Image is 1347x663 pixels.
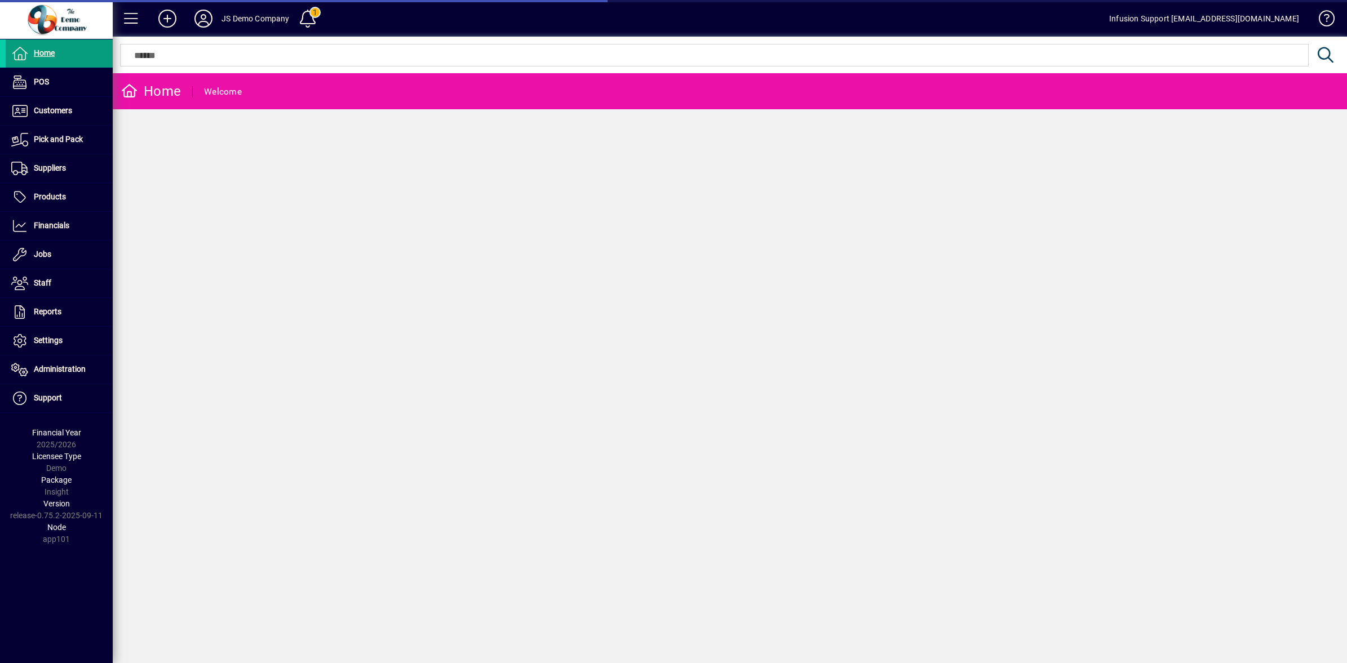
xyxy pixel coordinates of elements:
[34,364,86,373] span: Administration
[47,523,66,532] span: Node
[6,126,113,154] a: Pick and Pack
[149,8,185,29] button: Add
[32,428,81,437] span: Financial Year
[6,212,113,240] a: Financials
[32,452,81,461] span: Licensee Type
[34,77,49,86] span: POS
[34,221,69,230] span: Financials
[34,48,55,57] span: Home
[34,250,51,259] span: Jobs
[34,135,83,144] span: Pick and Pack
[204,83,242,101] div: Welcome
[1310,2,1333,39] a: Knowledge Base
[34,106,72,115] span: Customers
[6,183,113,211] a: Products
[6,298,113,326] a: Reports
[34,192,66,201] span: Products
[34,163,66,172] span: Suppliers
[34,307,61,316] span: Reports
[41,475,72,484] span: Package
[34,336,63,345] span: Settings
[43,499,70,508] span: Version
[34,393,62,402] span: Support
[121,82,181,100] div: Home
[6,154,113,183] a: Suppliers
[185,8,221,29] button: Profile
[6,355,113,384] a: Administration
[6,97,113,125] a: Customers
[1109,10,1299,28] div: Infusion Support [EMAIL_ADDRESS][DOMAIN_NAME]
[6,327,113,355] a: Settings
[6,269,113,297] a: Staff
[221,10,290,28] div: JS Demo Company
[6,241,113,269] a: Jobs
[6,68,113,96] a: POS
[6,384,113,412] a: Support
[34,278,51,287] span: Staff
